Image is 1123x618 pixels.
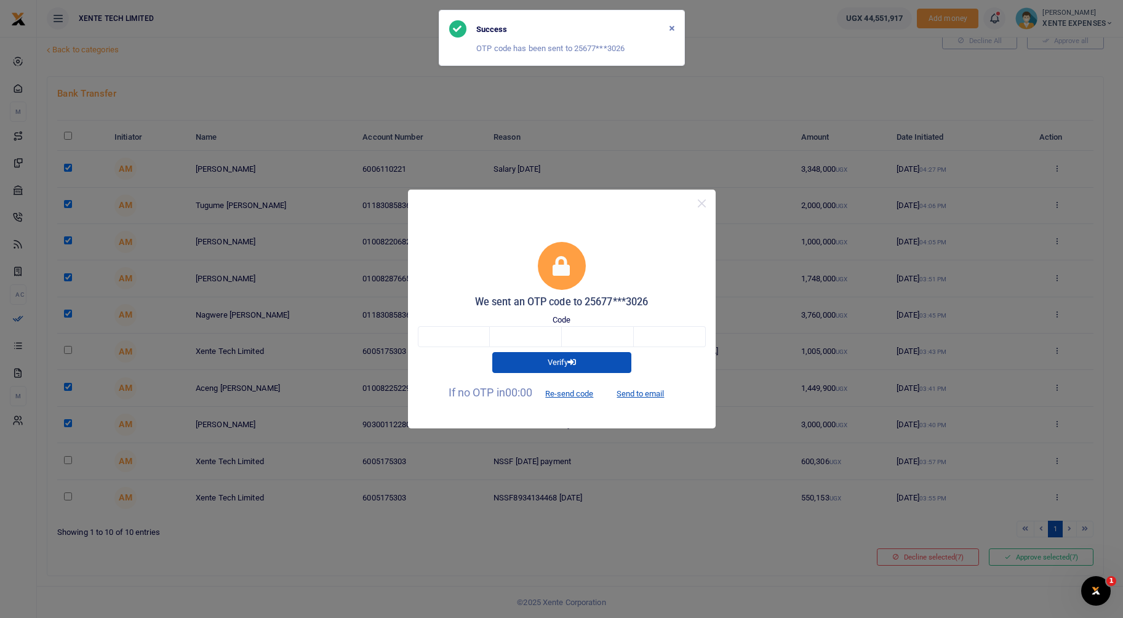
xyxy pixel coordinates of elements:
[1106,576,1116,586] span: 1
[535,383,604,404] button: Re-send code
[476,42,674,55] p: OTP code has been sent to 25677***3026
[693,195,711,212] button: Close
[669,23,674,34] button: Close
[492,352,631,373] button: Verify
[476,25,508,34] h6: Success
[606,383,674,404] button: Send to email
[418,296,706,308] h5: We sent an OTP code to 25677***3026
[505,386,533,399] span: 00:00
[449,386,604,399] span: If no OTP in
[553,314,570,326] label: Code
[1081,576,1111,606] iframe: Intercom live chat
